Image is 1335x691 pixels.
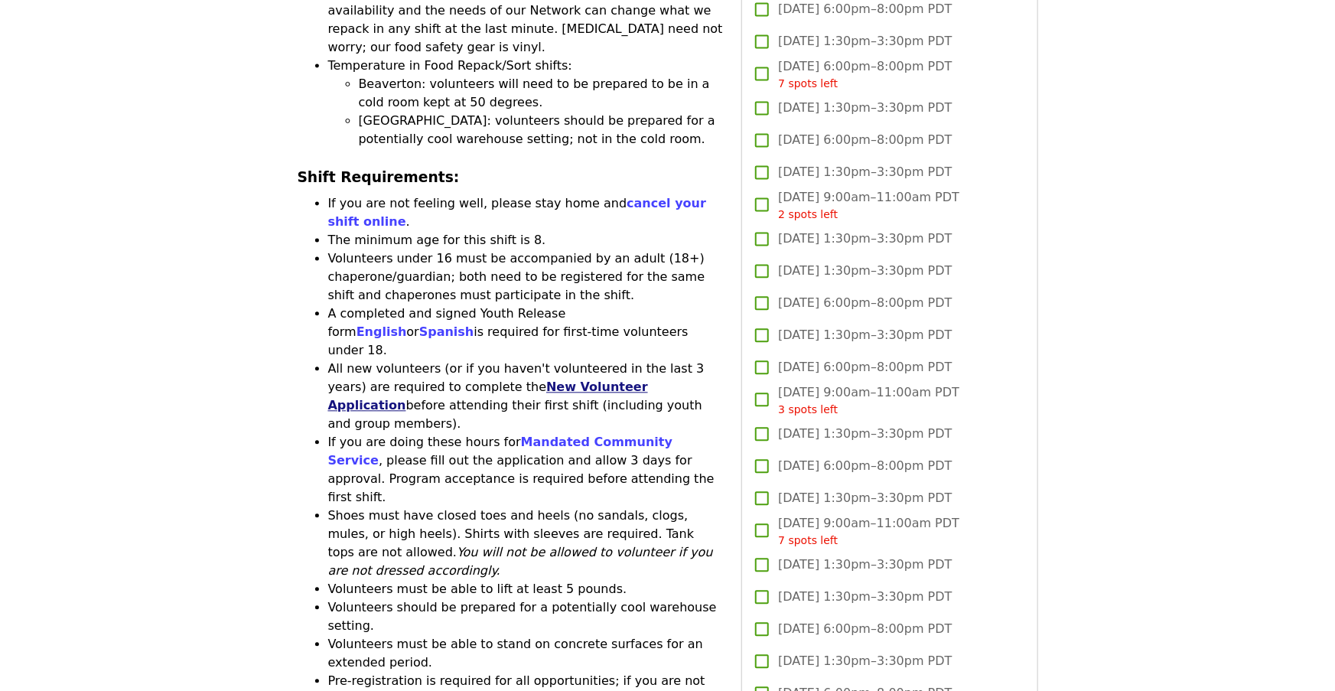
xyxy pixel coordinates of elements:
li: If you are doing these hours for , please fill out the application and allow 3 days for approval.... [328,433,724,507]
span: [DATE] 1:30pm–3:30pm PDT [778,262,952,280]
span: [DATE] 1:30pm–3:30pm PDT [778,326,952,344]
span: [DATE] 6:00pm–8:00pm PDT [778,620,952,638]
span: [DATE] 1:30pm–3:30pm PDT [778,425,952,443]
li: Volunteers must be able to lift at least 5 pounds. [328,580,724,598]
span: 2 spots left [778,208,838,220]
span: [DATE] 1:30pm–3:30pm PDT [778,652,952,670]
em: You will not be allowed to volunteer if you are not dressed accordingly. [328,545,713,578]
span: [DATE] 1:30pm–3:30pm PDT [778,99,952,117]
strong: Shift Requirements: [298,169,460,185]
span: 3 spots left [778,403,838,416]
li: If you are not feeling well, please stay home and . [328,194,724,231]
span: [DATE] 6:00pm–8:00pm PDT [778,294,952,312]
span: 7 spots left [778,77,838,90]
span: [DATE] 1:30pm–3:30pm PDT [778,489,952,507]
span: [DATE] 6:00pm–8:00pm PDT [778,131,952,149]
span: [DATE] 1:30pm–3:30pm PDT [778,163,952,181]
span: 7 spots left [778,534,838,546]
li: All new volunteers (or if you haven't volunteered in the last 3 years) are required to complete t... [328,360,724,433]
li: Volunteers should be prepared for a potentially cool warehouse setting. [328,598,724,635]
span: [DATE] 1:30pm–3:30pm PDT [778,230,952,248]
li: Volunteers must be able to stand on concrete surfaces for an extended period. [328,635,724,672]
span: [DATE] 9:00am–11:00am PDT [778,514,959,549]
li: [GEOGRAPHIC_DATA]: volunteers should be prepared for a potentially cool warehouse setting; not in... [359,112,724,148]
span: [DATE] 6:00pm–8:00pm PDT [778,457,952,475]
a: New Volunteer Application [328,380,648,412]
li: Volunteers under 16 must be accompanied by an adult (18+) chaperone/guardian; both need to be reg... [328,249,724,305]
li: Beaverton: volunteers will need to be prepared to be in a cold room kept at 50 degrees. [359,75,724,112]
span: [DATE] 6:00pm–8:00pm PDT [778,57,952,92]
a: English [357,324,407,339]
span: [DATE] 1:30pm–3:30pm PDT [778,588,952,606]
li: A completed and signed Youth Release form or is required for first-time volunteers under 18. [328,305,724,360]
span: [DATE] 9:00am–11:00am PDT [778,188,959,223]
li: The minimum age for this shift is 8. [328,231,724,249]
span: [DATE] 9:00am–11:00am PDT [778,383,959,418]
span: [DATE] 1:30pm–3:30pm PDT [778,556,952,574]
span: [DATE] 6:00pm–8:00pm PDT [778,358,952,376]
a: cancel your shift online [328,196,707,229]
li: Shoes must have closed toes and heels (no sandals, clogs, mules, or high heels). Shirts with slee... [328,507,724,580]
a: Spanish [419,324,474,339]
li: Temperature in Food Repack/Sort shifts: [328,57,724,148]
a: Mandated Community Service [328,435,673,468]
span: [DATE] 1:30pm–3:30pm PDT [778,32,952,51]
